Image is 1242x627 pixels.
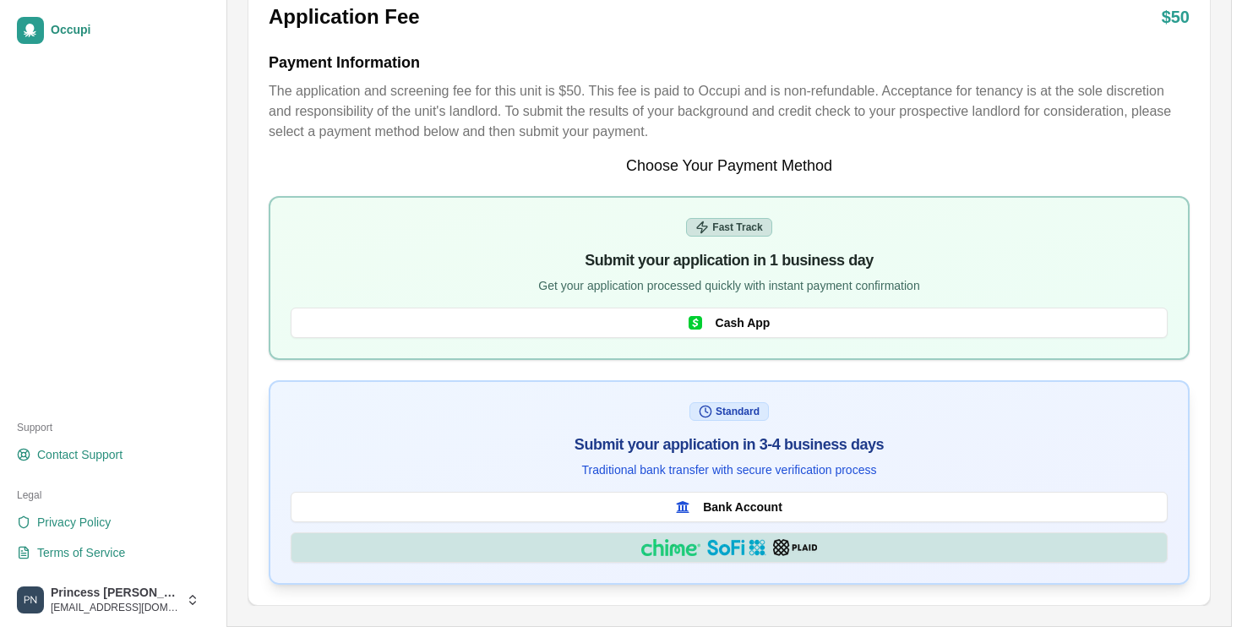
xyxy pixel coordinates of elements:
span: Contact Support [37,446,123,463]
div: Submit your application in 1 business day [291,248,1168,272]
a: Privacy Policy [10,509,206,536]
span: Terms of Service [37,544,125,561]
span: Occupi [51,23,199,38]
button: Princess NevilsPrincess [PERSON_NAME][EMAIL_ADDRESS][DOMAIN_NAME] [10,580,206,620]
div: Get your application processed quickly with instant payment confirmation [291,277,1168,294]
span: Cash App [716,314,771,331]
span: Princess [PERSON_NAME] [51,586,179,601]
button: Bank via Plaid [291,532,1168,563]
a: Terms of Service [10,539,206,566]
h2: Choose Your Payment Method [269,155,1190,176]
h2: Application Fee [269,3,420,30]
div: Legal [10,482,206,509]
a: Contact Support [10,441,206,468]
div: Submit your application in 3-4 business days [291,433,1168,456]
img: Plaid logo [773,539,817,556]
img: SoFi logo [707,539,766,556]
span: Privacy Policy [37,514,111,531]
img: Princess Nevils [17,586,44,613]
div: Support [10,414,206,441]
p: The application and screening fee for this unit is $ 50 . This fee is paid to Occupi and is non-r... [269,81,1190,142]
span: Bank Account [703,499,782,515]
span: $ 50 [1162,5,1190,29]
a: Occupi [10,10,206,51]
h3: Payment Information [269,51,1190,74]
span: Standard [716,405,760,418]
div: Traditional bank transfer with secure verification process [291,461,1168,478]
img: Chime logo [641,539,700,556]
span: Fast Track [712,221,762,234]
button: Bank Account [291,492,1168,522]
button: Cash App [291,308,1168,338]
span: [EMAIL_ADDRESS][DOMAIN_NAME] [51,601,179,614]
